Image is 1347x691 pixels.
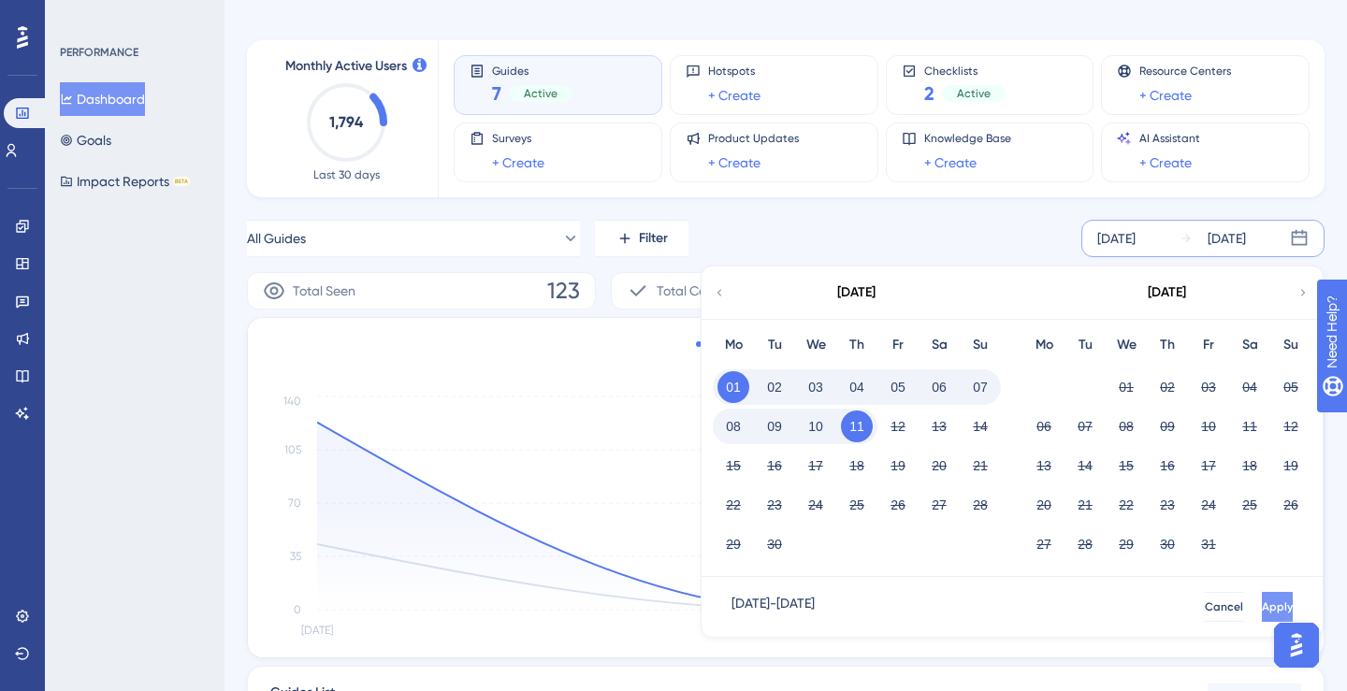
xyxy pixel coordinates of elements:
[1028,450,1060,482] button: 13
[60,165,190,198] button: Impact ReportsBETA
[1151,528,1183,560] button: 30
[284,443,301,456] tspan: 105
[44,5,117,27] span: Need Help?
[731,592,815,622] div: [DATE] - [DATE]
[1110,528,1142,560] button: 29
[1028,410,1060,442] button: 06
[60,45,138,60] div: PERFORMANCE
[285,55,407,78] span: Monthly Active Users
[759,410,790,442] button: 09
[924,151,977,174] a: + Create
[1148,281,1186,304] div: [DATE]
[1069,528,1101,560] button: 28
[1110,450,1142,482] button: 15
[547,276,580,306] span: 123
[1110,371,1142,403] button: 01
[1193,450,1224,482] button: 17
[836,334,877,356] div: Th
[524,86,558,101] span: Active
[1234,489,1266,521] button: 25
[1188,334,1229,356] div: Fr
[1270,334,1311,356] div: Su
[708,64,760,79] span: Hotspots
[1069,450,1101,482] button: 14
[1069,410,1101,442] button: 07
[1205,599,1243,614] span: Cancel
[492,64,572,77] span: Guides
[1028,489,1060,521] button: 20
[657,280,759,302] span: Total Completion
[1275,371,1307,403] button: 05
[708,84,760,107] a: + Create
[1139,131,1200,146] span: AI Assistant
[1275,450,1307,482] button: 19
[717,371,749,403] button: 01
[841,489,873,521] button: 25
[1275,489,1307,521] button: 26
[877,334,919,356] div: Fr
[293,280,355,302] span: Total Seen
[173,177,190,186] div: BETA
[1193,371,1224,403] button: 03
[1262,599,1293,614] span: Apply
[923,371,955,403] button: 06
[964,450,996,482] button: 21
[964,371,996,403] button: 07
[1234,371,1266,403] button: 04
[717,489,749,521] button: 22
[800,410,832,442] button: 10
[329,113,364,131] text: 1,794
[964,410,996,442] button: 14
[1139,151,1192,174] a: + Create
[1097,227,1136,250] div: [DATE]
[60,123,111,157] button: Goals
[1234,410,1266,442] button: 11
[923,489,955,521] button: 27
[795,334,836,356] div: We
[1069,489,1101,521] button: 21
[1139,84,1192,107] a: + Create
[960,334,1001,356] div: Su
[708,151,760,174] a: + Create
[1193,489,1224,521] button: 24
[924,131,1011,146] span: Knowledge Base
[1193,528,1224,560] button: 31
[1229,334,1270,356] div: Sa
[1151,489,1183,521] button: 23
[759,489,790,521] button: 23
[754,334,795,356] div: Tu
[294,603,301,616] tspan: 0
[1268,617,1325,673] iframe: UserGuiding AI Assistant Launcher
[759,371,790,403] button: 02
[1110,410,1142,442] button: 08
[800,450,832,482] button: 17
[1234,450,1266,482] button: 18
[247,220,580,257] button: All Guides
[957,86,991,101] span: Active
[924,64,1006,77] span: Checklists
[1193,410,1224,442] button: 10
[1275,410,1307,442] button: 12
[1106,334,1147,356] div: We
[288,497,301,510] tspan: 70
[841,450,873,482] button: 18
[717,528,749,560] button: 29
[759,528,790,560] button: 30
[717,410,749,442] button: 08
[882,489,914,521] button: 26
[1208,227,1246,250] div: [DATE]
[1151,410,1183,442] button: 09
[964,489,996,521] button: 28
[1110,489,1142,521] button: 22
[923,410,955,442] button: 13
[708,131,799,146] span: Product Updates
[924,80,934,107] span: 2
[247,227,306,250] span: All Guides
[800,371,832,403] button: 03
[713,334,754,356] div: Mo
[800,489,832,521] button: 24
[717,450,749,482] button: 15
[290,550,301,563] tspan: 35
